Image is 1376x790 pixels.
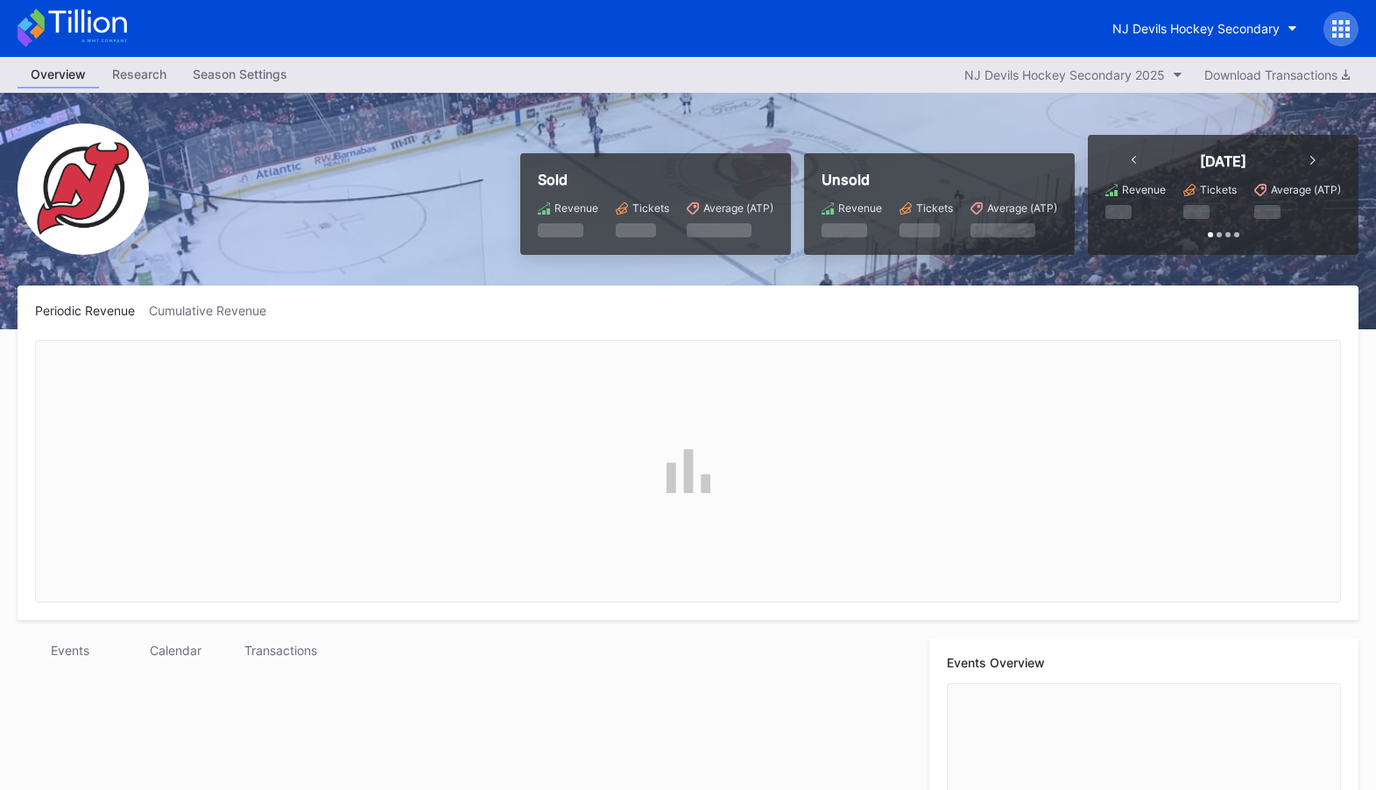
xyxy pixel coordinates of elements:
[18,638,123,663] div: Events
[1099,12,1310,45] button: NJ Devils Hockey Secondary
[947,655,1341,670] div: Events Overview
[123,638,228,663] div: Calendar
[822,171,1057,188] div: Unsold
[554,201,598,215] div: Revenue
[1200,152,1246,170] div: [DATE]
[18,123,149,255] img: NJ_Devils_Hockey_Secondary.png
[538,171,773,188] div: Sold
[228,638,333,663] div: Transactions
[1196,63,1358,87] button: Download Transactions
[838,201,882,215] div: Revenue
[1112,21,1280,36] div: NJ Devils Hockey Secondary
[180,61,300,88] a: Season Settings
[180,61,300,87] div: Season Settings
[956,63,1191,87] button: NJ Devils Hockey Secondary 2025
[964,67,1165,82] div: NJ Devils Hockey Secondary 2025
[18,61,99,88] a: Overview
[987,201,1057,215] div: Average (ATP)
[916,201,953,215] div: Tickets
[35,303,149,318] div: Periodic Revenue
[1122,183,1166,196] div: Revenue
[149,303,280,318] div: Cumulative Revenue
[632,201,669,215] div: Tickets
[1204,67,1350,82] div: Download Transactions
[99,61,180,87] div: Research
[1271,183,1341,196] div: Average (ATP)
[99,61,180,88] a: Research
[703,201,773,215] div: Average (ATP)
[1200,183,1237,196] div: Tickets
